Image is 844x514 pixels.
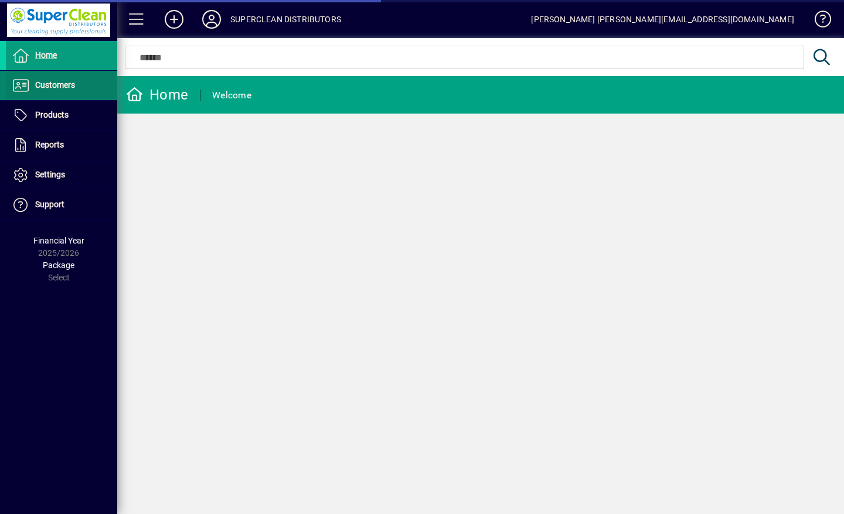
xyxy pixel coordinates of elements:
[212,86,251,105] div: Welcome
[193,9,230,30] button: Profile
[35,80,75,90] span: Customers
[35,200,64,209] span: Support
[126,85,188,104] div: Home
[6,190,117,220] a: Support
[35,140,64,149] span: Reports
[6,71,117,100] a: Customers
[33,236,84,245] span: Financial Year
[6,131,117,160] a: Reports
[6,160,117,190] a: Settings
[35,50,57,60] span: Home
[230,10,341,29] div: SUPERCLEAN DISTRIBUTORS
[6,101,117,130] a: Products
[35,170,65,179] span: Settings
[35,110,69,119] span: Products
[155,9,193,30] button: Add
[43,261,74,270] span: Package
[806,2,829,40] a: Knowledge Base
[531,10,794,29] div: [PERSON_NAME] [PERSON_NAME][EMAIL_ADDRESS][DOMAIN_NAME]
